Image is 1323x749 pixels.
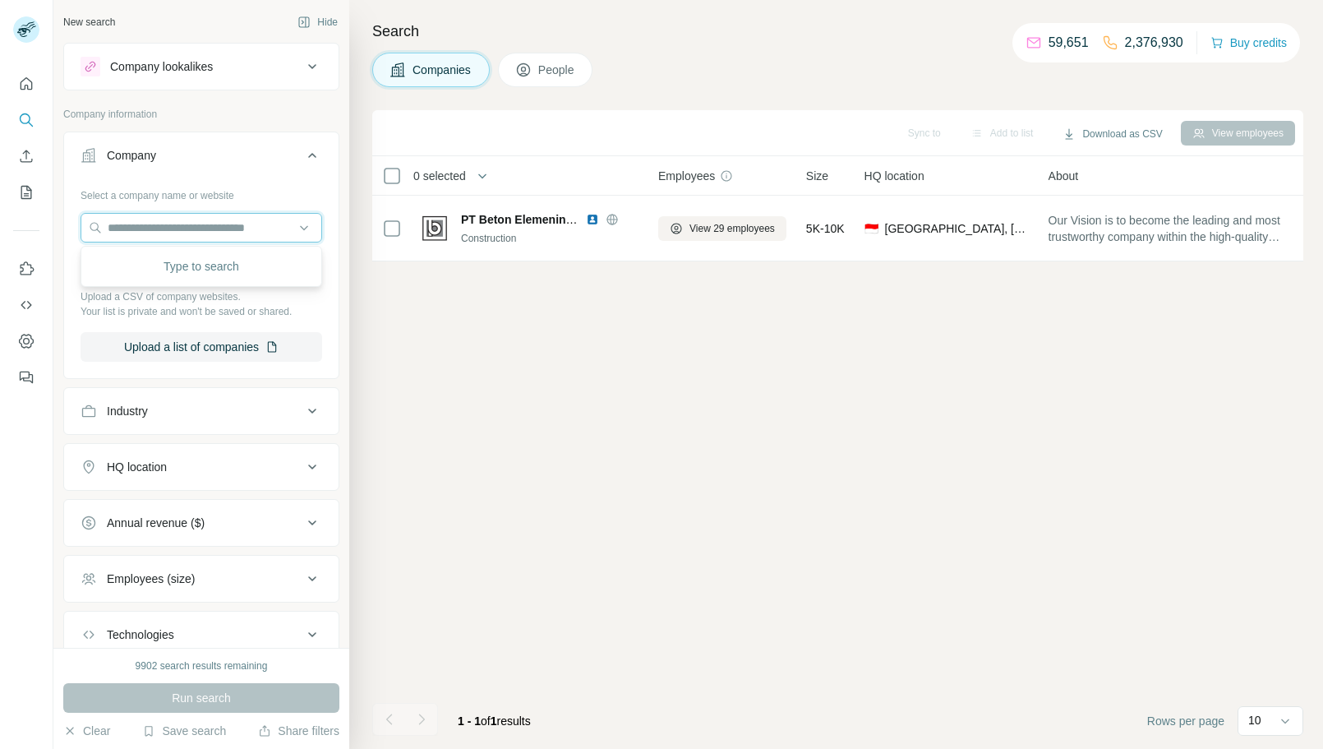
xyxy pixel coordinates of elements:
button: View 29 employees [658,216,786,241]
button: Download as CSV [1051,122,1173,146]
div: New search [63,15,115,30]
div: Select a company name or website [81,182,322,203]
span: HQ location [864,168,924,184]
button: Enrich CSV [13,141,39,171]
div: Company lookalikes [110,58,213,75]
span: PT Beton Elemenindo [DEMOGRAPHIC_DATA] [461,213,715,226]
button: Save search [142,723,226,739]
span: 0 selected [413,168,466,184]
div: Employees (size) [107,571,195,587]
img: LinkedIn logo [586,213,599,226]
img: Logo of PT Beton Elemenindo Perkasa [422,215,448,242]
button: Use Surfe API [13,290,39,320]
span: Employees [658,168,715,184]
button: Search [13,105,39,135]
span: Rows per page [1147,713,1224,729]
button: Quick start [13,69,39,99]
span: 🇮🇩 [864,220,878,237]
span: Size [806,168,828,184]
button: Share filters [258,723,339,739]
div: HQ location [107,459,167,475]
div: Annual revenue ($) [107,515,205,531]
button: Technologies [64,615,339,654]
div: Industry [107,403,148,419]
button: Use Surfe on LinkedIn [13,254,39,284]
span: of [481,714,491,728]
p: Your list is private and won't be saved or shared. [81,304,322,319]
span: People [538,62,576,78]
span: About [1049,168,1079,184]
span: View 29 employees [689,221,775,236]
button: HQ location [64,447,339,487]
span: Our Vision is to become the leading and most trustworthy company within the high-quality precast ... [1049,212,1292,245]
button: My lists [13,178,39,207]
p: Company information [63,107,339,122]
button: Employees (size) [64,559,339,599]
button: Buy credits [1210,31,1287,54]
button: Annual revenue ($) [64,503,339,543]
p: 59,651 [1049,33,1089,53]
p: Upload a CSV of company websites. [81,289,322,304]
button: Hide [286,10,349,35]
div: Construction [461,231,638,246]
button: Industry [64,391,339,431]
span: 1 [491,714,497,728]
div: Technologies [107,626,174,643]
button: Upload a list of companies [81,332,322,362]
div: 9902 search results remaining [136,659,268,673]
button: Company lookalikes [64,47,339,86]
div: Company [107,147,156,164]
span: results [458,714,531,728]
button: Clear [63,723,110,739]
button: Feedback [13,363,39,392]
span: 5K-10K [806,220,845,237]
span: [GEOGRAPHIC_DATA], [GEOGRAPHIC_DATA], [GEOGRAPHIC_DATA] [885,220,1029,237]
p: 10 [1248,712,1261,728]
span: 1 - 1 [458,714,481,728]
button: Company [64,136,339,182]
h4: Search [372,20,1303,43]
button: Dashboard [13,326,39,356]
p: 2,376,930 [1125,33,1183,53]
div: Type to search [85,250,318,283]
span: Companies [413,62,472,78]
